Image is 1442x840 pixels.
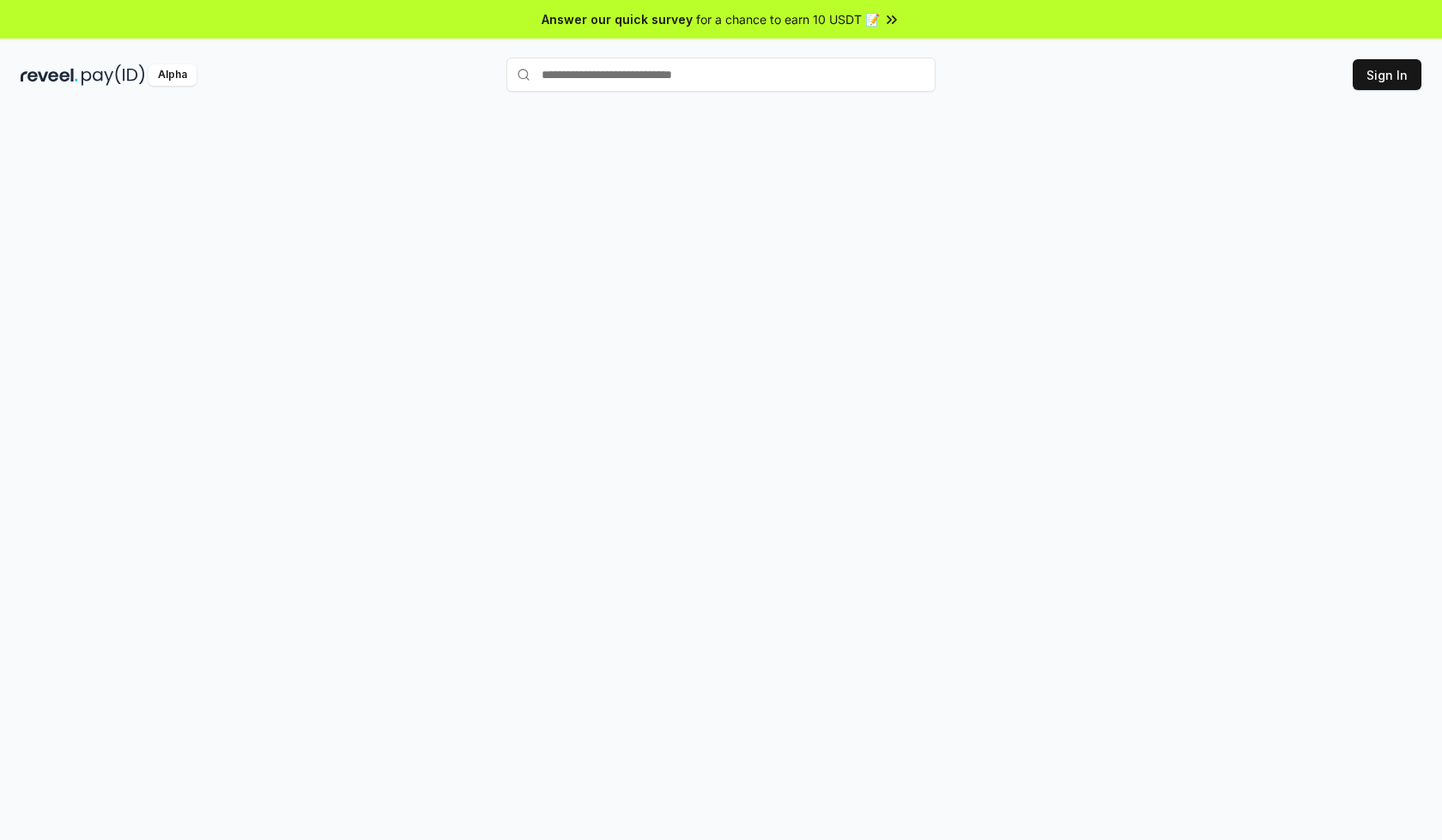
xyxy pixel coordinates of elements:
[21,64,78,86] img: reveel_dark
[1353,59,1421,90] button: Sign In
[696,10,880,28] span: for a chance to earn 10 USDT 📝
[542,10,693,28] span: Answer our quick survey
[148,64,197,86] div: Alpha
[82,64,145,86] img: pay_id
